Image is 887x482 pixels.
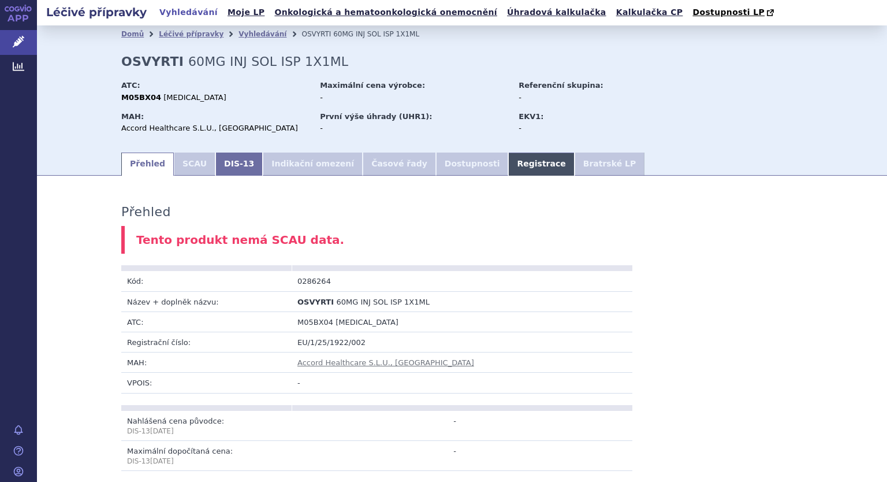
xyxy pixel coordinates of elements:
span: [DATE] [150,457,174,465]
td: 0286264 [292,271,462,291]
a: Registrace [508,153,574,176]
td: EU/1/25/1922/002 [292,332,632,353]
strong: OSVYRTI [121,54,184,69]
td: - [292,373,632,393]
strong: MAH: [121,112,144,121]
p: DIS-13 [127,457,286,466]
td: - [292,440,462,470]
td: Registrační číslo: [121,332,292,353]
a: Přehled [121,153,174,176]
td: VPOIS: [121,373,292,393]
span: OSVYRTI [301,30,331,38]
a: Accord Healthcare S.L.U., [GEOGRAPHIC_DATA] [297,358,474,367]
td: Kód: [121,271,292,291]
a: DIS-13 [215,153,263,176]
span: 60MG INJ SOL ISP 1X1ML [333,30,419,38]
strong: Maximální cena výrobce: [320,81,425,90]
div: - [519,92,649,103]
div: - [320,92,508,103]
a: Vyhledávání [156,5,221,20]
td: MAH: [121,353,292,373]
span: OSVYRTI [297,298,334,306]
span: 60MG INJ SOL ISP 1X1ML [188,54,348,69]
div: Accord Healthcare S.L.U., [GEOGRAPHIC_DATA] [121,123,309,134]
div: Tento produkt nemá SCAU data. [121,226,803,254]
td: Maximální dopočítaná cena: [121,440,292,470]
h2: Léčivé přípravky [37,4,156,20]
a: Úhradová kalkulačka [504,5,610,20]
h3: Přehled [121,205,171,220]
td: Nahlášená cena původce: [121,411,292,441]
a: Kalkulačka CP [613,5,687,20]
td: ATC: [121,312,292,332]
span: [MEDICAL_DATA] [163,93,226,102]
div: - [519,123,649,134]
a: Léčivé přípravky [159,30,223,38]
td: Název + doplněk názvu: [121,291,292,312]
span: [DATE] [150,427,174,435]
span: [MEDICAL_DATA] [336,318,398,327]
strong: Referenční skupina: [519,81,603,90]
span: 60MG INJ SOL ISP 1X1ML [337,298,430,306]
td: - [292,411,462,441]
a: Vyhledávání [238,30,286,38]
p: DIS-13 [127,427,286,436]
strong: EKV1: [519,112,543,121]
a: Onkologická a hematoonkologická onemocnění [271,5,501,20]
strong: ATC: [121,81,140,90]
a: Moje LP [224,5,268,20]
div: - [320,123,508,134]
a: Domů [121,30,144,38]
span: M05BX04 [297,318,333,327]
a: Dostupnosti LP [689,5,780,21]
strong: M05BX04 [121,93,161,102]
span: Dostupnosti LP [692,8,765,17]
strong: První výše úhrady (UHR1): [320,112,432,121]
